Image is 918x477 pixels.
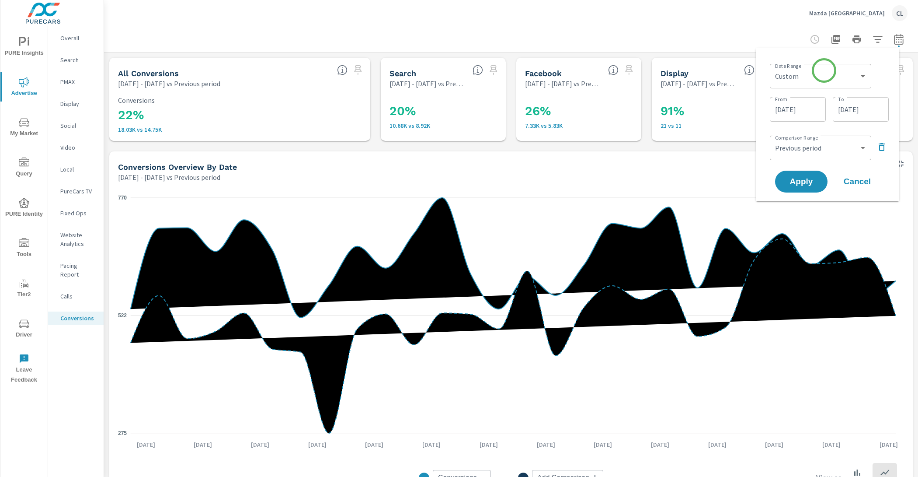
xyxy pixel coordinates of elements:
[118,78,220,89] p: [DATE] - [DATE] vs Previous period
[873,440,904,449] p: [DATE]
[48,53,104,67] div: Search
[48,185,104,198] div: PureCars TV
[60,34,97,42] p: Overall
[525,104,640,119] h3: 26%
[702,440,733,449] p: [DATE]
[869,31,887,48] button: Apply Filters
[60,314,97,323] p: Conversions
[118,69,179,78] h5: All Conversions
[3,198,45,219] span: PURE Identity
[48,32,104,45] div: Overall
[389,122,505,129] p: 10,679 vs 8,915
[48,75,104,88] div: PMAX
[48,163,104,176] div: Local
[48,259,104,281] div: Pacing Report
[622,63,636,77] span: Select a preset date range to save this widget
[827,31,845,48] button: "Export Report to PDF"
[531,440,561,449] p: [DATE]
[661,78,737,89] p: [DATE] - [DATE] vs Previous period
[389,69,416,78] h5: Search
[809,9,885,17] p: Mazda [GEOGRAPHIC_DATA]
[118,172,220,182] p: [DATE] - [DATE] vs Previous period
[848,31,866,48] button: Print Report
[744,65,755,75] span: Display Conversions include Actions, Leads and Unmapped Conversions
[118,108,362,123] h3: 22%
[645,440,675,449] p: [DATE]
[525,78,601,89] p: [DATE] - [DATE] vs Previous period
[3,354,45,385] span: Leave Feedback
[48,290,104,303] div: Calls
[118,126,362,133] p: 18,034 vs 14,754
[588,440,618,449] p: [DATE]
[608,65,619,75] span: All conversions reported from Facebook with duplicates filtered out
[525,69,562,78] h5: Facebook
[389,78,466,89] p: [DATE] - [DATE] vs Previous period
[60,209,97,217] p: Fixed Ops
[3,158,45,179] span: Query
[389,104,505,119] h3: 20%
[118,162,237,172] h5: Conversions Overview By Date
[302,440,333,449] p: [DATE]
[661,104,776,119] h3: 91%
[3,37,45,58] span: PURE Insights
[48,228,104,250] div: Website Analytics
[3,77,45,98] span: Advertise
[416,440,447,449] p: [DATE]
[245,440,275,449] p: [DATE]
[473,65,483,75] span: Search Conversions include Actions, Leads and Unmapped Conversions.
[48,141,104,154] div: Video
[3,319,45,340] span: Driver
[48,207,104,220] div: Fixed Ops
[118,96,362,104] p: Conversions
[131,440,161,449] p: [DATE]
[60,99,97,108] p: Display
[60,121,97,130] p: Social
[60,56,97,64] p: Search
[60,143,97,152] p: Video
[487,63,501,77] span: Select a preset date range to save this widget
[60,165,97,174] p: Local
[894,157,908,171] button: Minimize Widget
[661,122,776,129] p: 21 vs 11
[661,69,688,78] h5: Display
[60,231,97,248] p: Website Analytics
[48,119,104,132] div: Social
[3,278,45,300] span: Tier2
[48,312,104,325] div: Conversions
[525,122,640,129] p: 7,334 vs 5,828
[60,292,97,301] p: Calls
[60,187,97,196] p: PureCars TV
[351,63,365,77] span: Select a preset date range to save this widget
[831,171,883,193] button: Cancel
[784,178,819,186] span: Apply
[473,440,504,449] p: [DATE]
[0,26,48,389] div: nav menu
[118,312,127,319] text: 522
[48,97,104,110] div: Display
[3,117,45,139] span: My Market
[840,178,875,186] span: Cancel
[892,5,908,21] div: CL
[775,171,828,193] button: Apply
[118,195,127,201] text: 770
[188,440,218,449] p: [DATE]
[118,430,127,436] text: 275
[359,440,389,449] p: [DATE]
[337,65,348,75] span: All Conversions include Actions, Leads and Unmapped Conversions
[816,440,847,449] p: [DATE]
[890,31,908,48] button: Select Date Range
[759,440,789,449] p: [DATE]
[60,261,97,279] p: Pacing Report
[3,238,45,260] span: Tools
[60,77,97,86] p: PMAX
